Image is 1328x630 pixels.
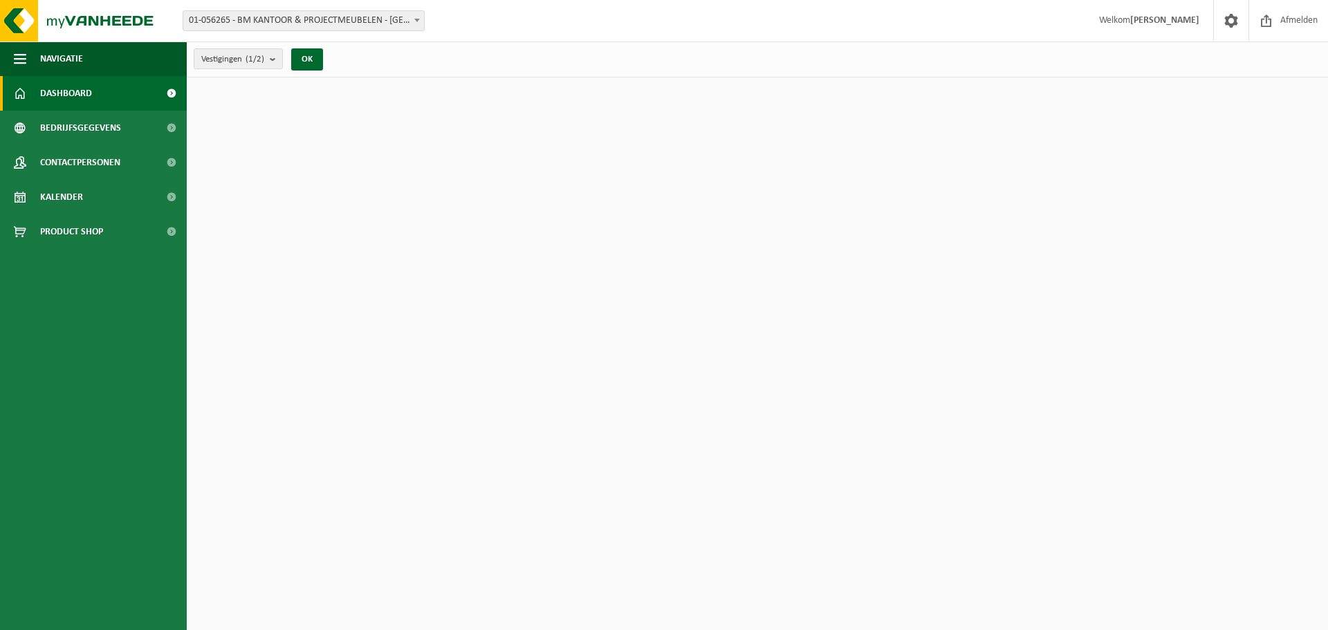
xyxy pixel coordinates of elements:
span: Contactpersonen [40,145,120,180]
span: Vestigingen [201,49,264,70]
span: Kalender [40,180,83,214]
span: Dashboard [40,76,92,111]
span: Bedrijfsgegevens [40,111,121,145]
span: 01-056265 - BM KANTOOR & PROJECTMEUBELEN - WAREGEM [183,11,424,30]
strong: [PERSON_NAME] [1130,15,1199,26]
span: Product Shop [40,214,103,249]
button: OK [291,48,323,71]
span: Navigatie [40,41,83,76]
count: (1/2) [246,55,264,64]
span: 01-056265 - BM KANTOOR & PROJECTMEUBELEN - WAREGEM [183,10,425,31]
button: Vestigingen(1/2) [194,48,283,69]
